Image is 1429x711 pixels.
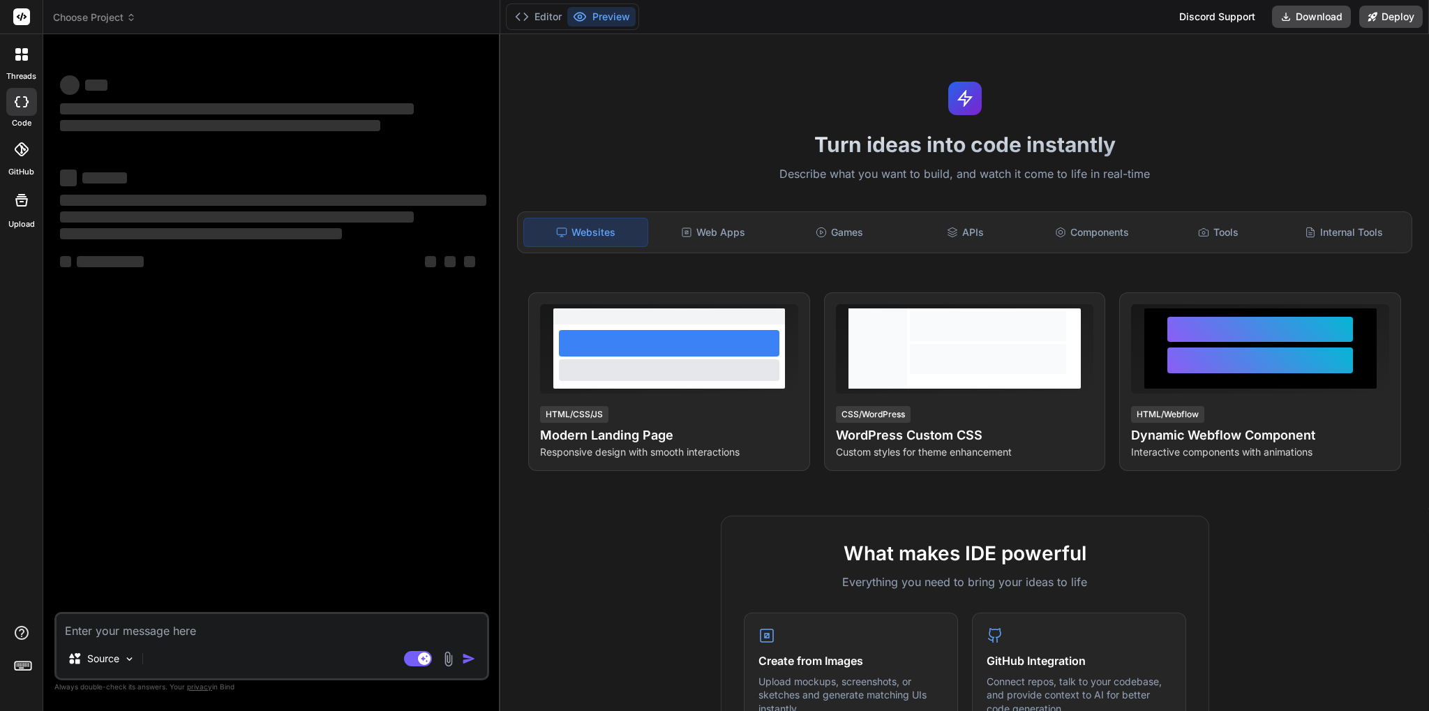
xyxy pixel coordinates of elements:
[836,445,1094,459] p: Custom styles for theme enhancement
[1171,6,1264,28] div: Discord Support
[462,652,476,666] img: icon
[1282,218,1406,247] div: Internal Tools
[744,539,1186,568] h2: What makes IDE powerful
[60,256,71,267] span: ‌
[567,7,636,27] button: Preview
[509,165,1421,184] p: Describe what you want to build, and watch it come to life in real-time
[509,132,1421,157] h1: Turn ideas into code instantly
[82,172,127,184] span: ‌
[836,406,911,423] div: CSS/WordPress
[1131,406,1204,423] div: HTML/Webflow
[987,652,1172,669] h4: GitHub Integration
[444,256,456,267] span: ‌
[187,682,212,691] span: privacy
[540,426,798,445] h4: Modern Landing Page
[53,10,136,24] span: Choose Project
[77,256,144,267] span: ‌
[12,117,31,129] label: code
[87,652,119,666] p: Source
[1359,6,1423,28] button: Deploy
[60,170,77,186] span: ‌
[744,574,1186,590] p: Everything you need to bring your ideas to life
[651,218,775,247] div: Web Apps
[1030,218,1153,247] div: Components
[440,651,456,667] img: attachment
[758,652,943,669] h4: Create from Images
[1131,426,1389,445] h4: Dynamic Webflow Component
[464,256,475,267] span: ‌
[523,218,648,247] div: Websites
[836,426,1094,445] h4: WordPress Custom CSS
[1272,6,1351,28] button: Download
[1156,218,1280,247] div: Tools
[85,80,107,91] span: ‌
[777,218,901,247] div: Games
[54,680,489,694] p: Always double-check its answers. Your in Bind
[6,70,36,82] label: threads
[1131,445,1389,459] p: Interactive components with animations
[540,406,608,423] div: HTML/CSS/JS
[425,256,436,267] span: ‌
[8,166,34,178] label: GitHub
[904,218,1027,247] div: APIs
[124,653,135,665] img: Pick Models
[540,445,798,459] p: Responsive design with smooth interactions
[60,103,414,114] span: ‌
[60,195,486,206] span: ‌
[60,120,380,131] span: ‌
[509,7,567,27] button: Editor
[60,211,414,223] span: ‌
[8,218,35,230] label: Upload
[60,75,80,95] span: ‌
[60,228,342,239] span: ‌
